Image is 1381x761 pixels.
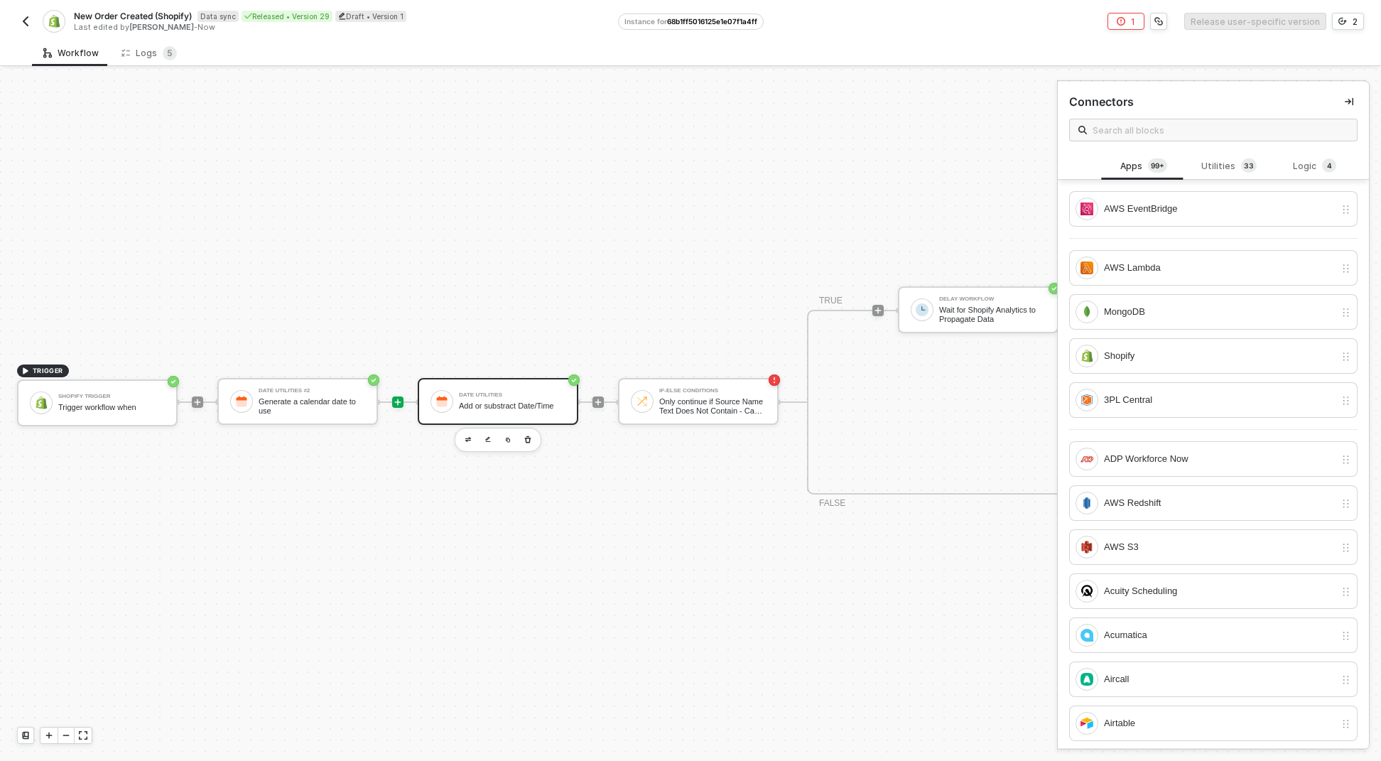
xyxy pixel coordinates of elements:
div: Draft • Version 1 [335,11,406,22]
div: Trigger workflow when [58,403,165,412]
div: Workflow [43,48,99,59]
span: icon-collapse-right [1345,97,1353,106]
span: 3 [1249,160,1254,171]
span: 68b1ff5016125e1e07f1a4ff [667,17,757,26]
img: drag [1341,498,1351,509]
span: 3 [1244,160,1249,171]
div: FALSE [819,497,845,510]
button: 1 [1107,13,1144,30]
img: integration-icon [1081,673,1093,686]
img: integration-icon [1081,306,1093,318]
span: icon-play [193,398,202,406]
button: edit-cred [460,431,477,448]
span: icon-play [394,398,402,406]
img: drag [1341,263,1351,274]
div: Shopify Trigger [58,394,165,399]
div: Add or substract Date/Time [459,401,565,411]
img: icon [916,303,928,316]
div: Acumatica [1104,627,1335,643]
span: 4 [1327,160,1332,171]
img: drag [1341,630,1351,642]
img: integration-icon [1081,394,1093,406]
div: Airtable [1104,716,1335,731]
img: copy-block [505,437,511,443]
input: Search all blocks [1093,122,1348,138]
img: drag [1341,395,1351,406]
span: Instance for [624,17,667,26]
div: AWS Lambda [1104,260,1335,276]
button: edit-cred [480,431,497,448]
div: TRUE [819,294,843,308]
span: icon-success-page [168,376,179,387]
span: [PERSON_NAME] [129,22,194,32]
div: Delay Workflow [939,296,1046,302]
span: icon-play [45,731,53,740]
span: icon-error-page [769,374,780,386]
img: drag [1341,454,1351,465]
sup: 33 [1241,158,1257,173]
img: integration-icon [1081,585,1093,598]
img: integration-icon [1081,261,1093,274]
div: Last edited by - Now [74,22,617,33]
img: icon [35,396,48,409]
span: icon-success-page [1049,283,1060,294]
span: TRIGGER [33,365,63,377]
img: integration-icon [1081,629,1093,642]
div: Released • Version 29 [242,11,332,22]
span: icon-minus [62,731,70,740]
div: AWS S3 [1104,539,1335,555]
div: Shopify [1104,348,1335,364]
span: icon-edit [338,12,346,20]
span: icon-play [594,398,602,406]
img: drag [1341,586,1351,598]
img: search [1078,126,1087,134]
div: MongoDB [1104,304,1335,320]
img: drag [1341,204,1351,215]
div: AWS Redshift [1104,495,1335,511]
sup: 4 [1322,158,1336,173]
img: icon [235,395,248,408]
img: drag [1341,351,1351,362]
div: Logs [121,46,177,60]
div: Date Utilities [459,392,565,398]
span: icon-success-page [368,374,379,386]
span: icon-expand [79,731,87,740]
div: 2 [1353,16,1358,28]
div: Aircall [1104,671,1335,687]
img: integration-icon [1081,453,1093,465]
span: New Order Created (Shopify) [74,10,192,22]
img: back [20,16,31,27]
img: drag [1341,542,1351,554]
img: drag [1341,674,1351,686]
div: Date Utilities #2 [259,388,365,394]
div: Connectors [1069,95,1134,109]
div: Generate a calendar date to use [259,397,365,415]
div: 3PL Central [1104,392,1335,408]
button: Release user-specific version [1184,13,1326,30]
img: drag [1341,307,1351,318]
div: If-Else Conditions [659,388,766,394]
button: 2 [1332,13,1364,30]
div: Apps [1112,158,1175,174]
div: Wait for Shopify Analytics to Propagate Data [939,306,1046,323]
div: Logic [1284,158,1346,174]
span: Data sync [197,11,239,22]
button: back [17,13,34,30]
div: AWS EventBridge [1104,201,1335,217]
div: 1 [1131,16,1135,28]
div: Acuity Scheduling [1104,583,1335,599]
span: icon-success-page [568,374,580,386]
img: integration-icon [1081,203,1093,215]
img: icon [636,395,649,408]
img: integration-icon [1081,717,1093,730]
span: icon-play [874,306,882,315]
sup: 5 [163,46,177,60]
img: integration-icon [1081,541,1093,554]
img: integration-icon [1081,350,1093,362]
span: icon-play [21,367,30,375]
button: copy-block [499,431,516,448]
img: drag [1341,718,1351,730]
img: edit-cred [485,436,491,443]
span: icon-error-page [1117,17,1125,26]
div: Only continue if Source Name Text Does Not Contain - Case Sensitive pos [659,397,766,415]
